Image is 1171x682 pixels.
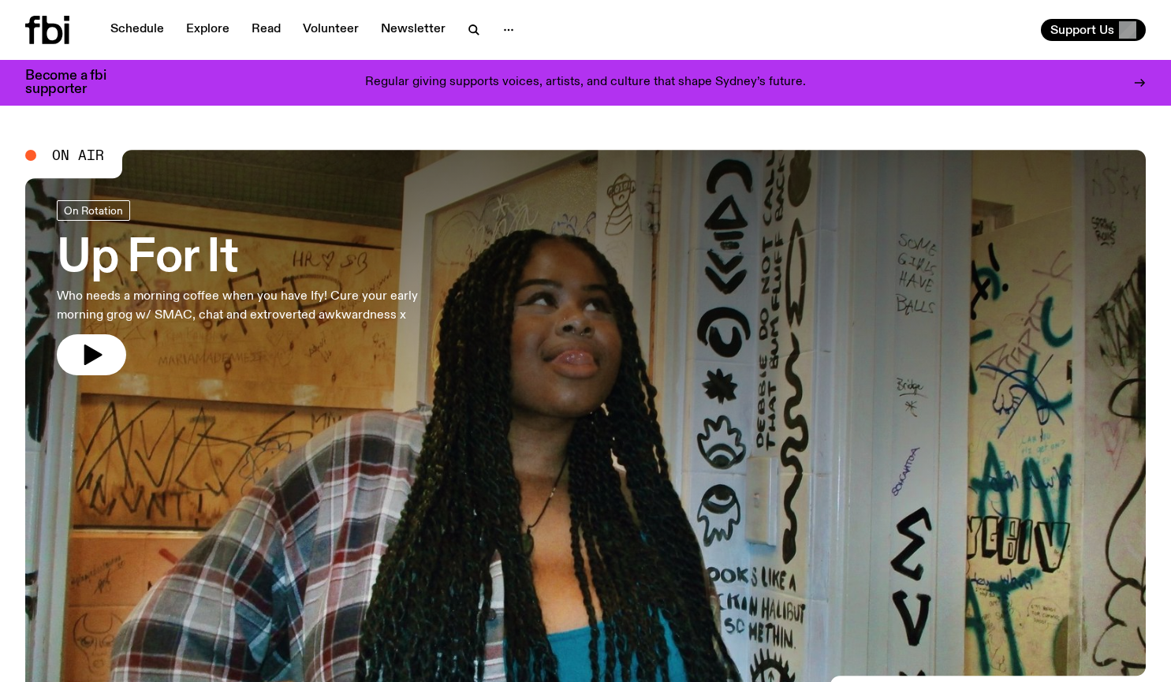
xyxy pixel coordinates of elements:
p: Who needs a morning coffee when you have Ify! Cure your early morning grog w/ SMAC, chat and extr... [57,287,461,325]
a: Read [242,19,290,41]
span: On Air [52,148,104,162]
a: Volunteer [293,19,368,41]
a: Newsletter [371,19,455,41]
a: Schedule [101,19,173,41]
span: Support Us [1050,23,1114,37]
h3: Become a fbi supporter [25,69,126,96]
span: On Rotation [64,204,123,216]
button: Support Us [1041,19,1146,41]
a: On Rotation [57,200,130,221]
p: Regular giving supports voices, artists, and culture that shape Sydney’s future. [365,76,806,90]
a: Up For ItWho needs a morning coffee when you have Ify! Cure your early morning grog w/ SMAC, chat... [57,200,461,375]
a: Explore [177,19,239,41]
h3: Up For It [57,237,461,281]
